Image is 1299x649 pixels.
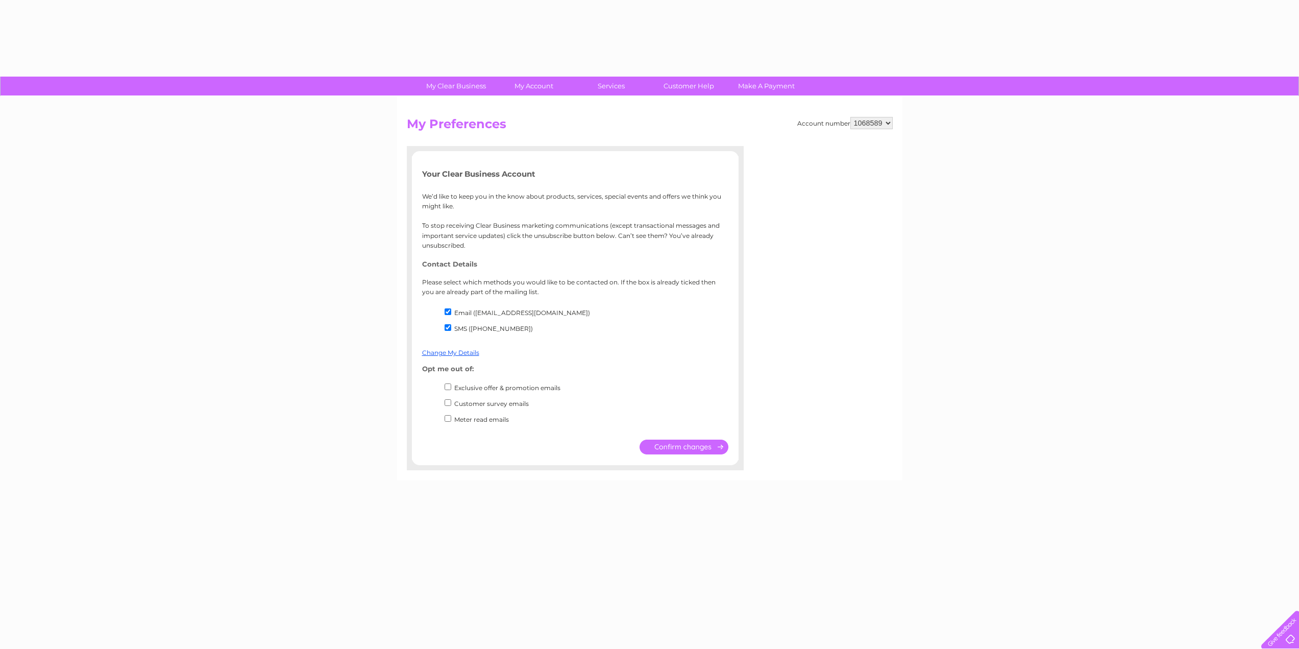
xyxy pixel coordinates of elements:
[414,77,498,95] a: My Clear Business
[422,349,479,356] a: Change My Details
[454,400,529,407] label: Customer survey emails
[724,77,808,95] a: Make A Payment
[422,170,728,178] h5: Your Clear Business Account
[422,260,728,268] h4: Contact Details
[640,440,728,454] input: Submit
[407,117,893,136] h2: My Preferences
[454,416,509,423] label: Meter read emails
[422,365,728,373] h4: Opt me out of:
[797,117,893,129] div: Account number
[422,277,728,297] p: Please select which methods you would like to be contacted on. If the box is already ticked then ...
[422,191,728,250] p: We’d like to keep you in the know about products, services, special events and offers we think yo...
[454,309,590,317] label: Email ([EMAIL_ADDRESS][DOMAIN_NAME])
[492,77,576,95] a: My Account
[569,77,653,95] a: Services
[454,325,533,332] label: SMS ([PHONE_NUMBER])
[647,77,731,95] a: Customer Help
[454,384,560,392] label: Exclusive offer & promotion emails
